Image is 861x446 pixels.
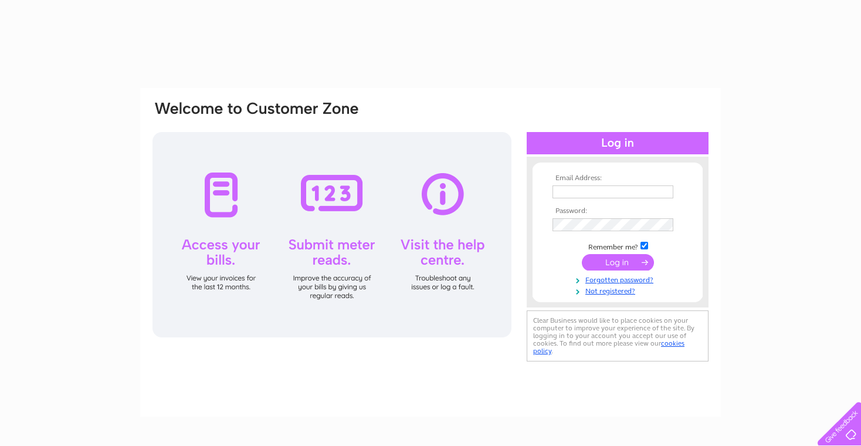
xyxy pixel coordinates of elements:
a: cookies policy [533,339,684,355]
a: Forgotten password? [552,273,686,285]
a: Not registered? [552,285,686,296]
input: Submit [582,254,654,271]
th: Password: [550,207,686,215]
div: Clear Business would like to place cookies on your computer to improve your experience of the sit... [527,310,709,361]
td: Remember me? [550,240,686,252]
th: Email Address: [550,174,686,183]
